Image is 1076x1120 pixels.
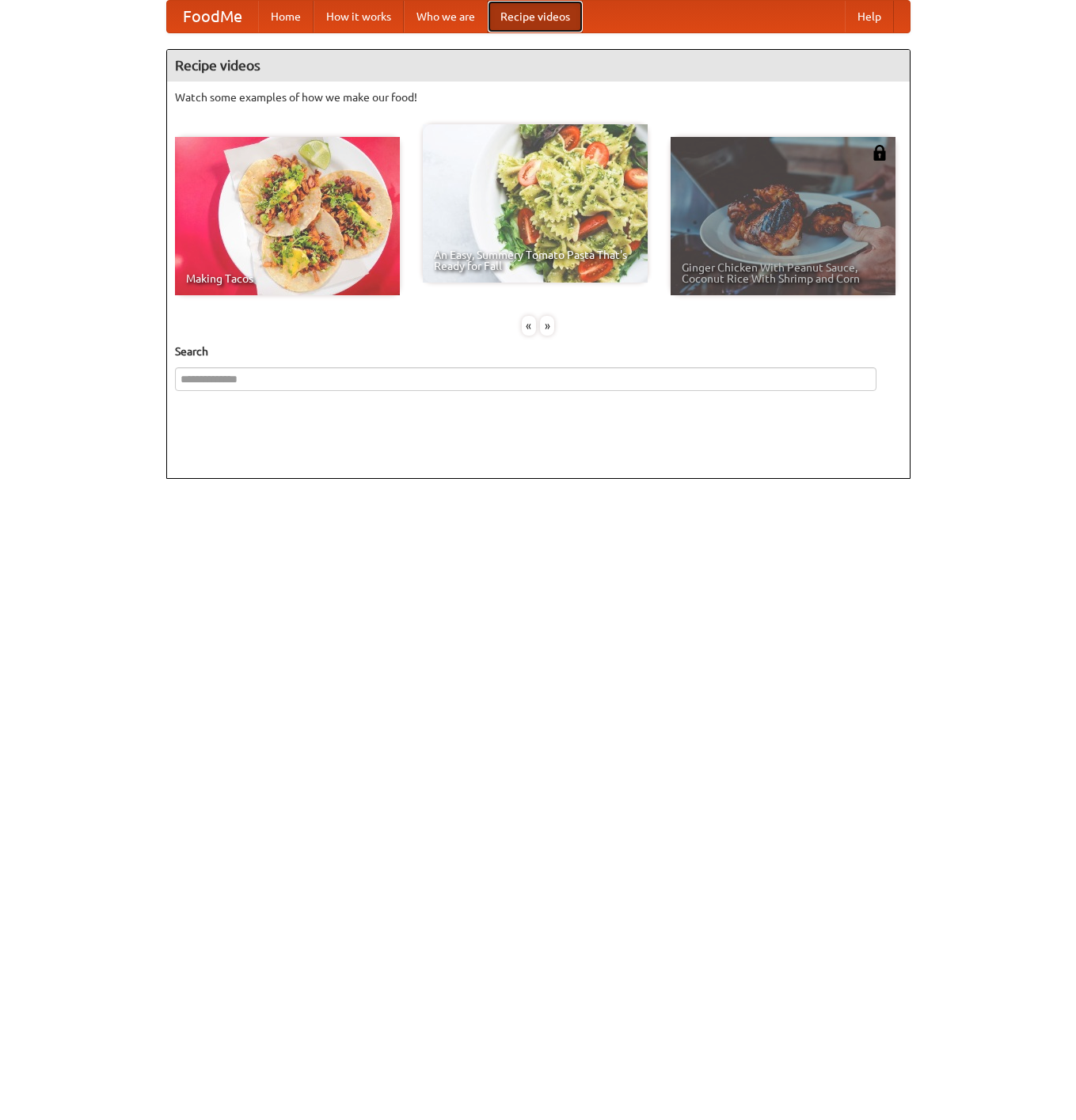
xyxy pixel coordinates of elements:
a: Home [258,1,314,32]
h5: Search [175,344,902,359]
a: Help [845,1,894,32]
img: 483408.png [872,145,888,161]
div: « [522,316,536,336]
a: Making Tacos [175,137,400,295]
a: An Easy, Summery Tomato Pasta That's Ready for Fall [423,124,648,283]
h4: Recipe videos [167,50,910,82]
span: An Easy, Summery Tomato Pasta That's Ready for Fall [434,249,637,271]
a: FoodMe [167,1,258,32]
p: Watch some examples of how we make our food! [175,89,902,105]
a: How it works [314,1,404,32]
span: Making Tacos [186,273,389,284]
div: » [540,316,554,336]
a: Recipe videos [488,1,583,32]
a: Who we are [404,1,488,32]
